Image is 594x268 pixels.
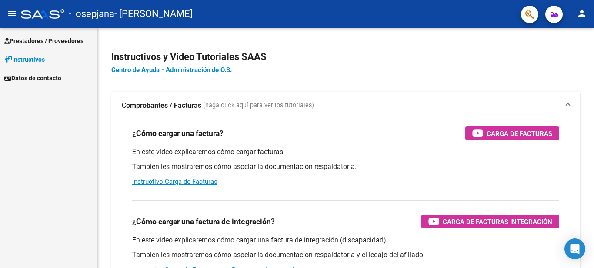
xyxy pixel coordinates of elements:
a: Instructivo Carga de Facturas [132,178,217,185]
h3: ¿Cómo cargar una factura de integración? [132,215,275,228]
span: - [PERSON_NAME] [114,4,193,23]
a: Centro de Ayuda - Administración de O.S. [111,66,232,74]
span: - osepjana [69,4,114,23]
mat-icon: person [577,8,587,19]
h2: Instructivos y Video Tutoriales SAAS [111,49,580,65]
span: Carga de Facturas [487,128,552,139]
p: En este video explicaremos cómo cargar facturas. [132,147,559,157]
span: Instructivos [4,55,45,64]
mat-expansion-panel-header: Comprobantes / Facturas (haga click aquí para ver los tutoriales) [111,92,580,119]
button: Carga de Facturas [465,126,559,140]
button: Carga de Facturas Integración [421,215,559,228]
p: También les mostraremos cómo asociar la documentación respaldatoria. [132,162,559,172]
mat-icon: menu [7,8,17,19]
div: Open Intercom Messenger [564,238,585,259]
span: (haga click aquí para ver los tutoriales) [203,101,314,110]
strong: Comprobantes / Facturas [122,101,201,110]
span: Prestadores / Proveedores [4,36,83,46]
span: Datos de contacto [4,73,61,83]
h3: ¿Cómo cargar una factura? [132,127,224,139]
span: Carga de Facturas Integración [443,216,552,227]
p: En este video explicaremos cómo cargar una factura de integración (discapacidad). [132,235,559,245]
p: También les mostraremos cómo asociar la documentación respaldatoria y el legajo del afiliado. [132,250,559,260]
